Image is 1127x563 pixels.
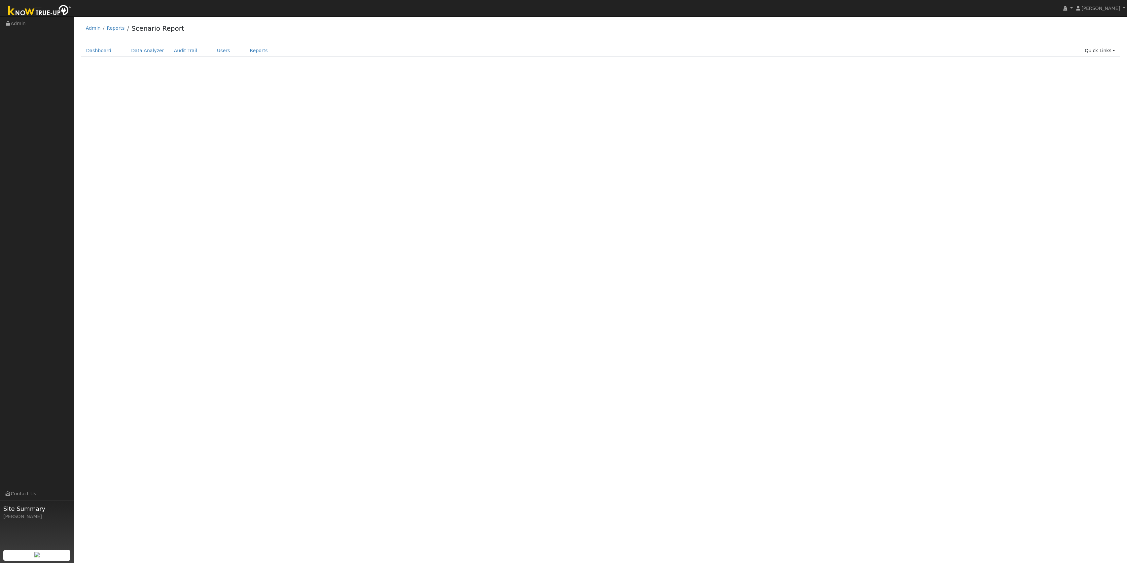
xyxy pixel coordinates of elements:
span: Site Summary [3,504,71,513]
a: Scenario Report [131,24,184,32]
a: Reports [245,45,273,57]
a: Dashboard [81,45,117,57]
a: Admin [86,25,101,31]
a: Users [212,45,235,57]
span: [PERSON_NAME] [1081,6,1120,11]
a: Quick Links [1080,45,1120,57]
img: Know True-Up [5,4,74,18]
img: retrieve [34,552,40,557]
a: Reports [107,25,124,31]
a: Audit Trail [169,45,202,57]
a: Data Analyzer [126,45,169,57]
div: [PERSON_NAME] [3,513,71,520]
